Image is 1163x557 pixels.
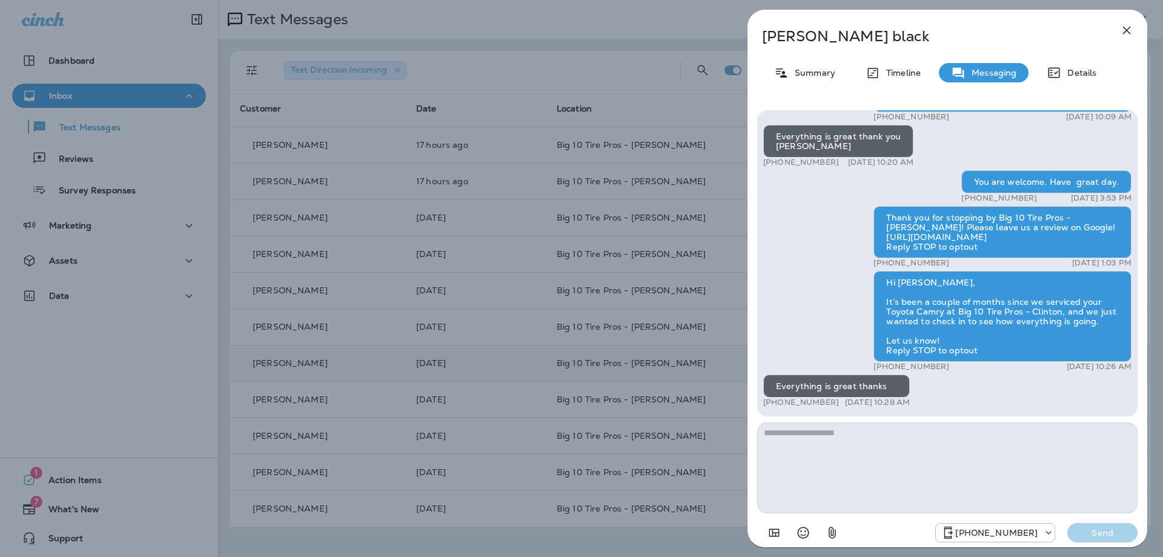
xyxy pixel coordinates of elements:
[873,206,1132,258] div: Thank you for stopping by Big 10 Tire Pros - [PERSON_NAME]! Please leave us a review on Google! [...
[1067,362,1132,372] p: [DATE] 10:26 AM
[873,362,949,372] p: [PHONE_NUMBER]
[955,528,1038,538] p: [PHONE_NUMBER]
[966,68,1016,78] p: Messaging
[1066,112,1132,122] p: [DATE] 10:09 AM
[763,125,913,158] div: Everything is great thank you [PERSON_NAME]
[1072,258,1132,268] p: [DATE] 1:03 PM
[961,170,1132,193] div: You are welcome. Have great day.
[873,258,949,268] p: [PHONE_NUMBER]
[880,68,921,78] p: Timeline
[789,68,835,78] p: Summary
[762,28,1093,45] p: [PERSON_NAME] black
[791,521,815,545] button: Select an emoji
[873,271,1132,362] div: Hi [PERSON_NAME], It’s been a couple of months since we serviced your Toyota Camry at Big 10 Tire...
[936,525,1055,540] div: +1 (601) 808-4212
[763,158,839,167] p: [PHONE_NUMBER]
[1061,68,1096,78] p: Details
[763,375,910,398] div: Everything is great thanks
[762,521,786,545] button: Add in a premade template
[845,398,910,407] p: [DATE] 10:28 AM
[1071,193,1132,203] p: [DATE] 3:53 PM
[763,398,839,407] p: [PHONE_NUMBER]
[961,193,1037,203] p: [PHONE_NUMBER]
[873,112,949,122] p: [PHONE_NUMBER]
[848,158,913,167] p: [DATE] 10:20 AM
